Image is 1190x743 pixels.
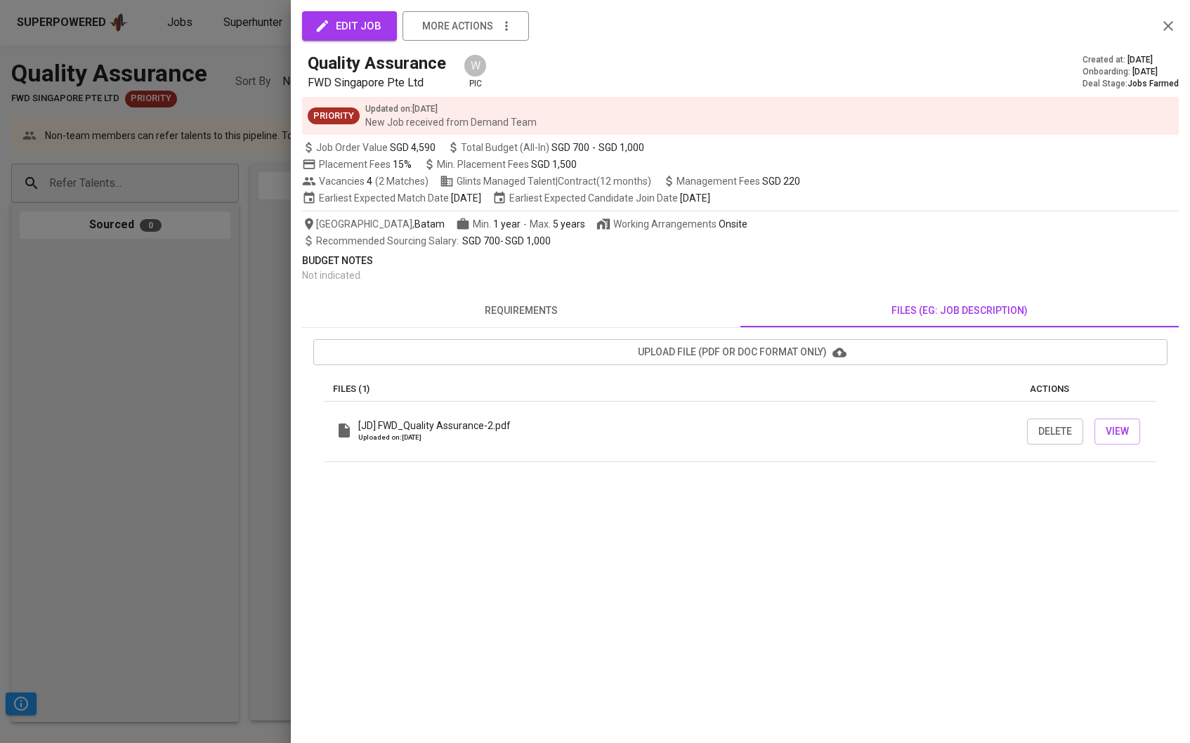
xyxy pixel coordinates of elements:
[308,52,446,74] h5: Quality Assurance
[308,76,424,89] span: FWD Singapore Pte Ltd
[1094,419,1140,445] button: View
[440,174,651,188] span: Glints Managed Talent | Contract (12 months)
[1127,54,1153,66] span: [DATE]
[505,235,551,246] span: SGD 1,000
[762,176,800,187] span: SGD 220
[463,53,488,90] div: pic
[325,343,1156,361] span: upload file (pdf or doc format only)
[1083,54,1179,66] div: Created at :
[462,235,500,246] span: SGD 700
[473,218,521,230] span: Min.
[719,217,747,231] div: Onsite
[310,302,732,320] span: requirements
[551,140,589,154] span: SGD 700
[592,140,596,154] span: -
[437,159,577,170] span: Min. Placement Fees
[1083,78,1179,90] div: Deal Stage :
[1038,423,1072,440] span: Delete
[463,53,488,78] div: W
[553,218,585,230] span: 5 years
[318,17,381,35] span: edit job
[523,217,527,231] span: -
[530,218,585,230] span: Max.
[302,191,481,205] span: Earliest Expected Match Date
[680,191,710,205] span: [DATE]
[302,217,445,231] span: [GEOGRAPHIC_DATA] ,
[531,159,577,170] span: SGD 1,500
[302,254,1179,268] p: Budget Notes
[316,235,461,246] span: Recommended Sourcing Salary :
[1027,419,1083,445] button: Delete
[414,217,445,231] span: Batam
[1083,66,1179,78] div: Onboarding :
[447,140,644,154] span: Total Budget (All-In)
[492,191,710,205] span: Earliest Expected Candidate Join Date
[358,433,511,442] p: Uploaded on: [DATE]
[365,115,537,129] p: New Job received from Demand Team
[308,110,360,123] span: Priority
[358,419,511,433] p: [JD] FWD_Quality Assurance-2.pdf
[393,159,412,170] span: 15%
[599,140,644,154] span: SGD 1,000
[422,18,493,35] span: more actions
[302,140,436,154] span: Job Order Value
[1106,423,1129,440] span: View
[302,174,429,188] span: Vacancies ( 2 Matches )
[313,339,1168,365] button: upload file (pdf or doc format only)
[390,140,436,154] span: SGD 4,590
[316,234,551,248] span: -
[596,217,747,231] span: Working Arrangements
[302,270,362,281] span: Not indicated .
[365,103,537,115] p: Updated on : [DATE]
[333,382,1030,396] p: Files (1)
[749,302,1170,320] span: files (eg: job description)
[365,174,372,188] span: 4
[1132,66,1158,78] span: [DATE]
[1127,79,1179,88] span: Jobs Farmed
[1030,382,1148,396] p: actions
[676,176,800,187] span: Management Fees
[451,191,481,205] span: [DATE]
[403,11,529,41] button: more actions
[493,218,521,230] span: 1 year
[319,159,412,170] span: Placement Fees
[302,11,397,41] button: edit job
